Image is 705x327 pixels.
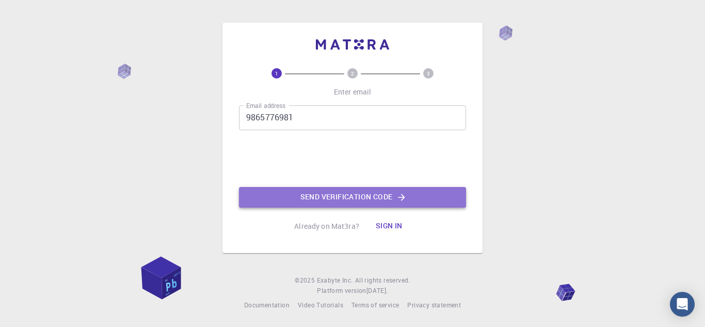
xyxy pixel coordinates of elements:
button: Sign in [367,216,411,237]
div: Open Intercom Messenger [670,292,695,317]
span: Video Tutorials [298,301,343,309]
a: Privacy statement [407,300,461,310]
button: Send verification code [239,187,466,208]
text: 1 [275,70,278,77]
a: Documentation [244,300,290,310]
span: Documentation [244,301,290,309]
span: [DATE] . [366,286,388,294]
span: Terms of service [351,301,399,309]
span: Exabyte Inc. [317,276,353,284]
p: Enter email [334,87,372,97]
span: All rights reserved. [355,275,410,286]
a: Exabyte Inc. [317,275,353,286]
p: Already on Mat3ra? [294,221,359,231]
text: 2 [351,70,354,77]
a: Video Tutorials [298,300,343,310]
a: Terms of service [351,300,399,310]
text: 3 [427,70,430,77]
span: Platform version [317,286,366,296]
label: Email address [246,101,285,110]
a: [DATE]. [366,286,388,296]
span: Privacy statement [407,301,461,309]
span: © 2025 [295,275,316,286]
iframe: reCAPTCHA [274,138,431,179]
